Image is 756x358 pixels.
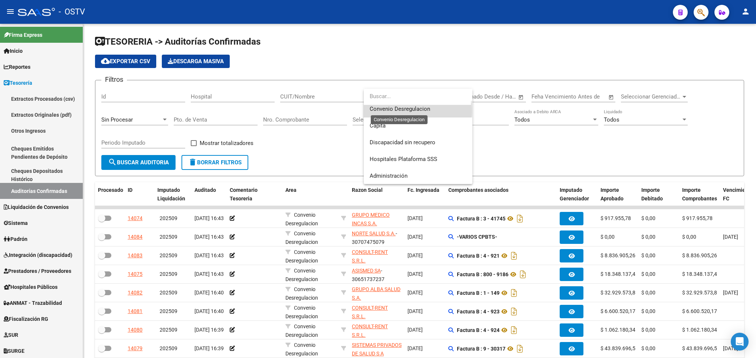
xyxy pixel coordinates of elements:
[370,139,435,146] span: Discapacidad sin recupero
[370,122,386,129] span: Capita
[370,172,408,179] span: Administración
[370,106,430,112] span: Convenio Desregulacion
[370,156,437,162] span: Hospitales Plataforma SSS
[731,333,749,351] div: Open Intercom Messenger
